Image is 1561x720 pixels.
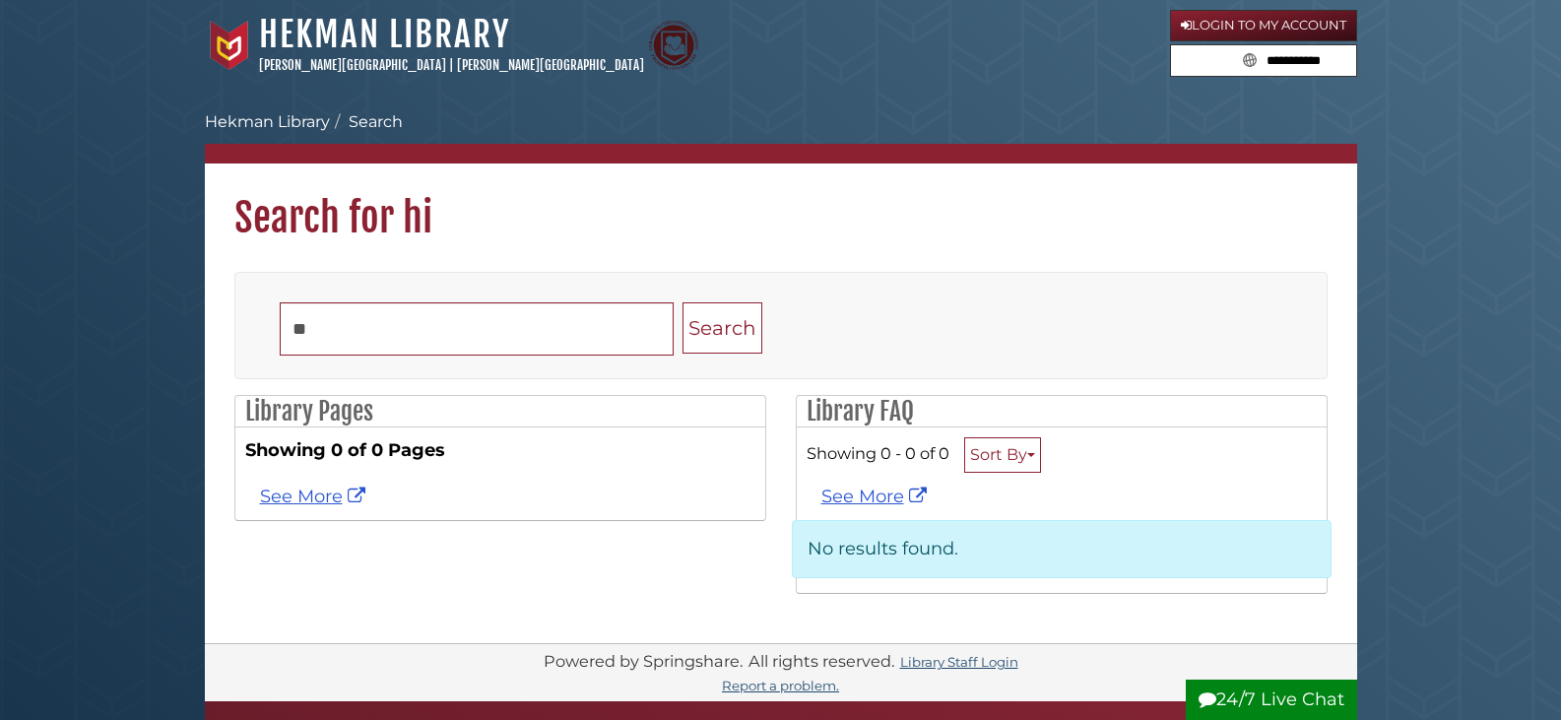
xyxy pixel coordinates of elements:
[457,57,644,73] a: [PERSON_NAME][GEOGRAPHIC_DATA]
[1186,680,1357,720] button: 24/7 Live Chat
[259,13,510,56] a: Hekman Library
[746,651,897,671] div: All rights reserved.
[649,21,698,70] img: Calvin Theological Seminary
[821,486,932,507] a: See More
[1170,44,1357,78] form: Search library guides, policies, and FAQs.
[259,57,446,73] a: [PERSON_NAME][GEOGRAPHIC_DATA]
[205,164,1357,242] h1: Search for hi
[205,110,1357,164] nav: breadcrumb
[205,21,254,70] img: Calvin University
[722,678,839,693] a: Report a problem.
[260,486,370,507] a: See more hi results
[330,110,403,134] li: Search
[964,437,1041,473] button: Sort By
[792,520,1332,578] p: No results found.
[797,396,1327,427] h2: Library FAQ
[683,302,762,355] button: Search
[1170,10,1357,41] a: Login to My Account
[245,437,755,464] strong: Showing 0 of 0 Pages
[205,112,330,131] a: Hekman Library
[235,396,765,427] h2: Library Pages
[1237,45,1263,72] button: Search
[807,443,949,463] span: Showing 0 - 0 of 0
[449,57,454,73] span: |
[900,654,1018,670] a: Library Staff Login
[541,651,746,671] div: Powered by Springshare.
